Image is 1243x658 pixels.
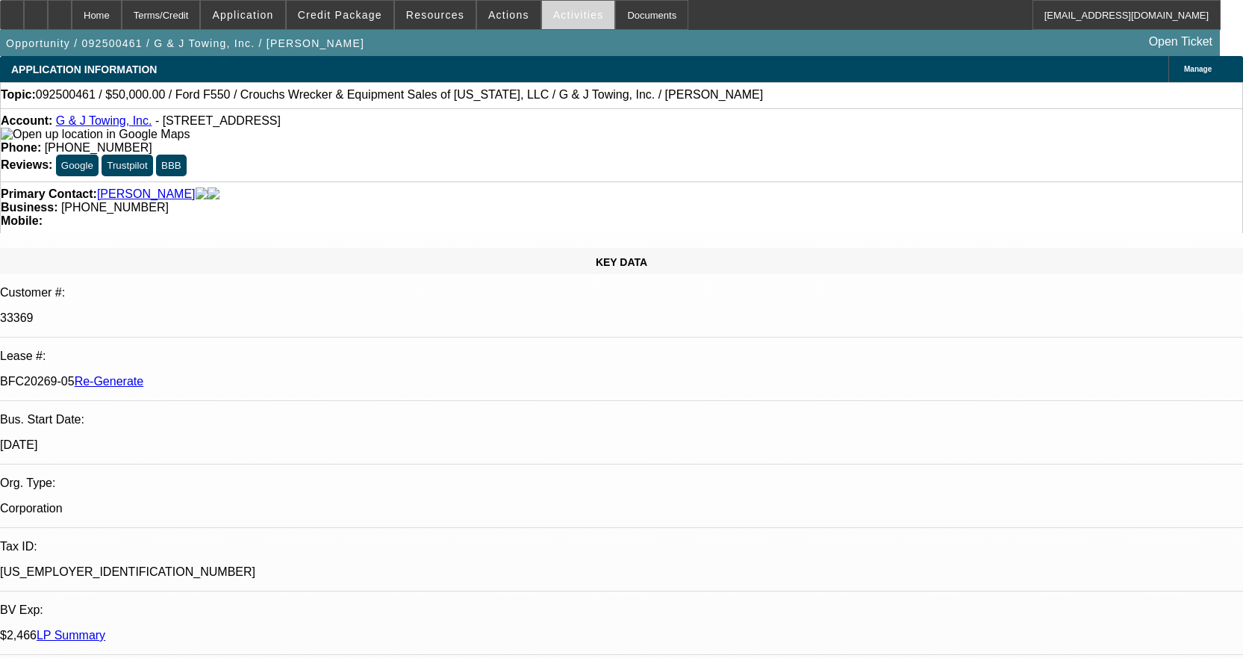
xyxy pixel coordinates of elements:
[596,256,647,268] span: KEY DATA
[196,187,208,201] img: facebook-icon.png
[201,1,284,29] button: Application
[1,158,52,171] strong: Reviews:
[406,9,464,21] span: Resources
[56,114,152,127] a: G & J Towing, Inc.
[1,214,43,227] strong: Mobile:
[56,155,99,176] button: Google
[287,1,393,29] button: Credit Package
[156,155,187,176] button: BBB
[1,141,41,154] strong: Phone:
[102,155,152,176] button: Trustpilot
[553,9,604,21] span: Activities
[212,9,273,21] span: Application
[75,375,144,388] a: Re-Generate
[395,1,476,29] button: Resources
[61,201,169,214] span: [PHONE_NUMBER]
[155,114,281,127] span: - [STREET_ADDRESS]
[11,63,157,75] span: APPLICATION INFORMATION
[298,9,382,21] span: Credit Package
[37,629,105,642] a: LP Summary
[1,187,97,201] strong: Primary Contact:
[1143,29,1218,55] a: Open Ticket
[488,9,529,21] span: Actions
[1,114,52,127] strong: Account:
[97,187,196,201] a: [PERSON_NAME]
[542,1,615,29] button: Activities
[1,128,190,141] img: Open up location in Google Maps
[6,37,364,49] span: Opportunity / 092500461 / G & J Towing, Inc. / [PERSON_NAME]
[1,88,36,102] strong: Topic:
[477,1,540,29] button: Actions
[208,187,219,201] img: linkedin-icon.png
[1,128,190,140] a: View Google Maps
[36,88,763,102] span: 092500461 / $50,000.00 / Ford F550 / Crouchs Wrecker & Equipment Sales of [US_STATE], LLC / G & J...
[1184,65,1212,73] span: Manage
[1,201,57,214] strong: Business:
[45,141,152,154] span: [PHONE_NUMBER]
